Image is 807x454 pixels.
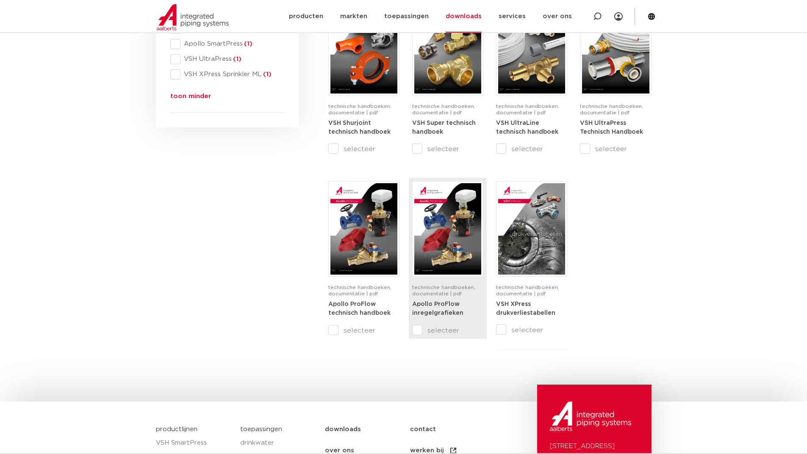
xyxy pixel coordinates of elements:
div: VSH XPress Sprinkler ML(1) [170,69,284,80]
label: selecteer [580,144,651,154]
a: downloads [325,419,410,440]
div: Apollo SmartPress(1) [170,39,284,49]
img: VSH-Super_A4TM_5007411-2022-2.1_NL-1-pdf.jpg [414,2,481,94]
span: Apollo SmartPress [180,40,284,48]
span: technische handboeken, documentatie | pdf [496,104,559,115]
label: selecteer [412,325,483,336]
a: drinkwater [240,436,316,450]
img: Apollo-ProFlow_A4FlowCharts_5009941-2022-1.0_NL-pdf.jpg [414,183,481,275]
label: selecteer [328,144,399,154]
img: VSH-UltraLine_A4TM_5010216_2022_1.0_NL-pdf.jpg [498,2,565,94]
div: VSH UltraPress(1) [170,54,284,64]
a: VSH XPress drukverliestabellen [496,301,555,316]
span: technische handboeken, documentatie | pdf [412,104,475,115]
label: selecteer [496,144,567,154]
span: VSH UltraPress [180,55,284,63]
a: VSH Super technisch handboek [412,120,476,135]
a: Apollo ProFlow inregelgrafieken [412,301,463,316]
span: VSH XPress Sprinkler ML [180,70,284,79]
img: VSH-XPress_PLT_A4_5007629_2024-2.0_NL-pdf.jpg [498,183,565,275]
label: selecteer [412,144,483,154]
span: technische handboeken, documentatie | pdf [412,285,475,296]
a: VSH SmartPress [156,436,232,450]
a: productlijnen [156,426,197,432]
span: technische handboeken, documentatie | pdf [328,104,391,115]
a: VSH UltraLine technisch handboek [496,120,558,135]
a: VSH UltraPress Technisch Handboek [580,120,643,135]
span: (1) [243,41,252,47]
span: technische handboeken, documentatie | pdf [496,285,559,296]
span: technische handboeken, documentatie | pdf [580,104,643,115]
span: (1) [262,71,272,77]
a: toepassingen [240,426,282,432]
img: VSH-UltraPress_A4TM_5008751_2025_3.0_NL-pdf.jpg [582,2,649,94]
span: technische handboeken, documentatie | pdf [328,285,391,296]
button: toon minder [170,91,211,105]
a: contact [410,419,495,440]
a: VSH Shurjoint technisch handboek [328,120,391,135]
span: (1) [232,56,241,62]
a: Apollo ProFlow technisch handboek [328,301,391,316]
img: VSH-Shurjoint_A4TM_5008731_2024_3.0_EN-pdf.jpg [330,2,397,94]
label: selecteer [328,325,399,336]
label: selecteer [496,325,567,335]
img: Apollo-ProFlow-A4TM_5010004_2022_1.0_NL-1-pdf.jpg [330,183,397,275]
